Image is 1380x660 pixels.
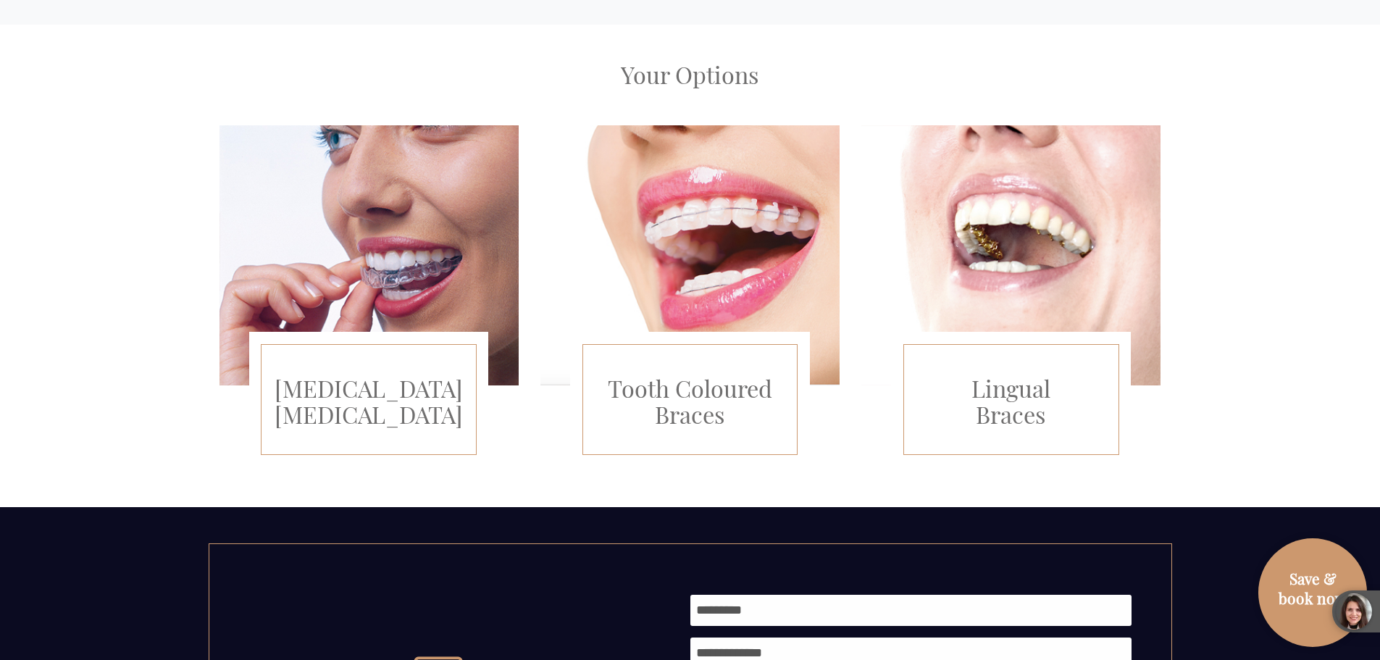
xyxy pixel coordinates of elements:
h2: [MEDICAL_DATA] [MEDICAL_DATA] [271,375,467,427]
h2: Lingual Braces [913,375,1109,427]
h2: Your Options [219,61,1161,89]
a: Save & book now [1266,569,1360,632]
h2: Tooth Coloured Braces [592,375,788,427]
